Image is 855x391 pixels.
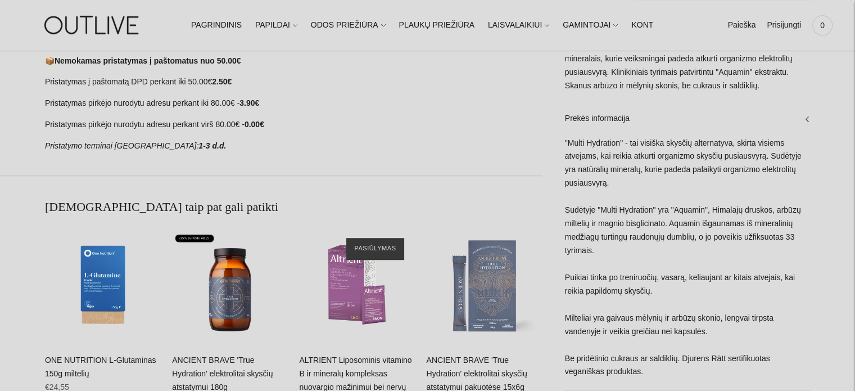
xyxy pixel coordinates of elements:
[311,13,386,38] a: ODOS PRIEŽIŪRA
[212,77,232,86] strong: 2.50€
[399,13,474,38] a: PLAUKŲ PRIEŽIŪRA
[299,227,415,343] a: ALTRIENT Liposominis vitamino B ir mineralų kompleksas nuovargio mažinimui bei nervų sistemos pal...
[812,13,833,38] a: 0
[45,55,542,68] p: 📦
[45,199,542,215] h2: [DEMOGRAPHIC_DATA] taip pat gali patikti
[45,356,156,378] a: ONE NUTRITION L-Glutaminas 150g miltelių
[631,13,675,38] a: KONTAKTAI
[45,75,542,89] p: Pristatymas į paštomatą DPD perkant iki 50.00€
[245,120,264,129] strong: 0.00€
[45,141,198,150] em: Pristatymo terminai [GEOGRAPHIC_DATA]:
[45,118,542,132] p: Pristatymas pirkėjo nurodytu adresu perkant virš 80.00€ -
[239,98,259,107] strong: 3.90€
[426,227,542,343] a: ANCIENT BRAVE 'True Hydration' elektrolitai skysčių atstatymui pakuotėse 15x6g
[45,97,542,110] p: Pristatymas pirkėjo nurodytu adresu perkant iki 80.00€ -
[198,141,226,150] strong: 1-3 d.d.
[45,227,161,343] a: ONE NUTRITION L-Glutaminas 150g miltelių
[565,39,810,93] p: "Multi Hydration" yra natūrali ir visavertė skysčių alternatyva su mineralais, kurie veiksmingai ...
[565,136,810,390] div: "Multi Hydration" - tai visiška skysčių alternatyva, skirta visiems atvejams, kai reikia atkurti ...
[815,17,830,33] span: 0
[767,13,801,38] a: Prisijungti
[565,100,810,136] a: Prekės informacija
[22,6,163,44] img: OUTLIVE
[55,56,241,65] strong: Nemokamas pristatymas į paštomatus nuo 50.00€
[563,13,618,38] a: GAMINTOJAI
[255,13,297,38] a: PAPILDAI
[191,13,242,38] a: PAGRINDINIS
[172,227,288,343] a: ANCIENT BRAVE 'True Hydration' elektrolitai skysčių atstatymui 180g
[727,13,756,38] a: Paieška
[488,13,549,38] a: LAISVALAIKIUI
